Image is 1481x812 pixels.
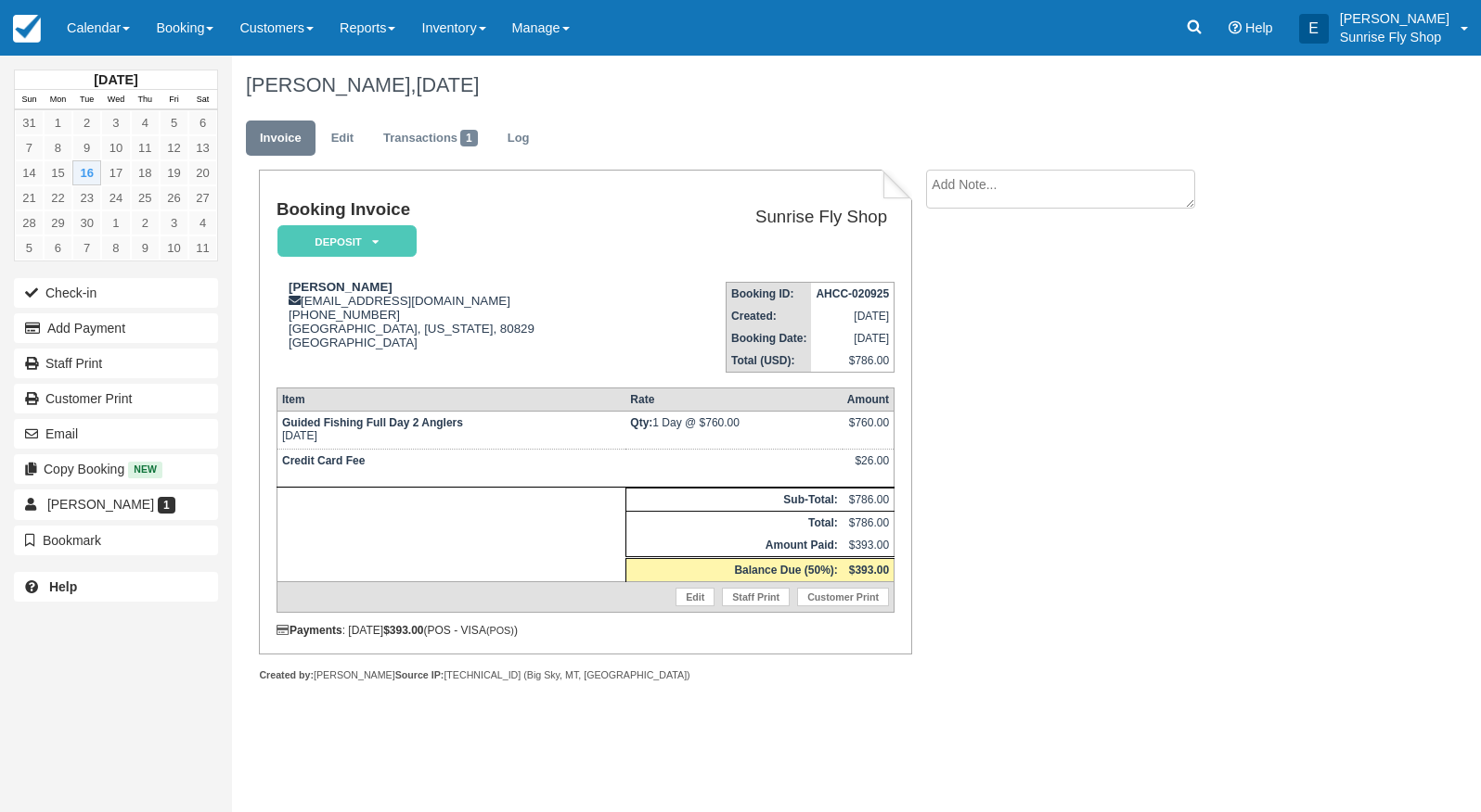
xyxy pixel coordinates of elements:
[49,579,77,594] b: Help
[131,185,160,210] a: 25
[101,235,130,260] a: 8
[131,135,160,160] a: 11
[277,280,650,373] div: [EMAIL_ADDRESS][DOMAIN_NAME] [PHONE_NUMBER] [GEOGRAPHIC_DATA], [US_STATE], 80829 [GEOGRAPHIC_DATA]
[15,160,44,185] a: 14
[843,512,895,535] td: $786.00
[816,287,889,300] strong: AHCC-020925
[625,488,842,512] th: Sub-Total:
[843,488,895,512] td: $786.00
[101,160,130,185] a: 17
[131,210,160,235] a: 2
[289,280,393,294] strong: [PERSON_NAME]
[277,388,625,412] th: Item
[843,388,895,412] th: Amount
[625,534,842,558] th: Amount Paid:
[1340,9,1449,28] p: [PERSON_NAME]
[160,135,188,160] a: 12
[15,90,44,110] th: Sun
[14,489,218,519] a: [PERSON_NAME] 1
[14,572,218,602] a: Help
[47,497,154,512] span: [PERSON_NAME]
[72,185,101,210] a: 23
[72,235,101,260] a: 7
[101,185,130,210] a: 24
[160,110,188,135] a: 5
[630,416,652,429] strong: Qty
[72,90,101,110] th: Tue
[259,669,314,680] strong: Created by:
[625,412,842,450] td: 1 Day @ $760.00
[131,235,160,260] a: 9
[676,588,715,606] a: Edit
[14,349,218,378] a: Staff Print
[246,74,1329,96] h1: [PERSON_NAME],
[1229,21,1242,34] i: Help
[44,185,72,210] a: 22
[15,110,44,135] a: 31
[15,135,44,160] a: 7
[72,110,101,135] a: 2
[188,160,217,185] a: 20
[282,416,463,429] strong: Guided Fishing Full Day 2 Anglers
[625,558,842,582] th: Balance Due (50%):
[625,512,842,535] th: Total:
[727,349,812,373] th: Total (USD):
[847,416,889,444] div: $760.00
[317,121,367,157] a: Edit
[160,210,188,235] a: 3
[14,278,218,308] button: Check-in
[277,412,625,450] td: [DATE]
[188,210,217,235] a: 4
[843,534,895,558] td: $393.00
[722,588,790,606] a: Staff Print
[727,327,812,349] th: Booking Date:
[460,130,478,146] span: 1
[282,454,365,467] strong: Credit Card Fee
[494,121,544,157] a: Log
[15,185,44,210] a: 21
[101,90,130,110] th: Wed
[44,90,72,110] th: Mon
[811,349,894,373] td: $786.00
[14,419,218,449] button: Email
[849,564,889,577] strong: $393.00
[94,72,137,87] strong: [DATE]
[188,235,217,260] a: 11
[14,454,218,484] button: Copy Booking New
[15,235,44,260] a: 5
[811,327,894,349] td: [DATE]
[44,110,72,135] a: 1
[158,497,175,514] span: 1
[847,454,889,482] div: $26.00
[797,588,889,606] a: Customer Print
[14,526,218,555] button: Bookmark
[14,384,218,413] a: Customer Print
[395,669,444,680] strong: Source IP:
[101,135,130,160] a: 10
[72,160,101,185] a: 16
[72,135,101,160] a: 9
[369,121,492,157] a: Transactions1
[160,90,188,110] th: Fri
[44,235,72,260] a: 6
[277,624,895,637] div: : [DATE] (POS - VISA )
[160,185,188,210] a: 26
[727,305,812,327] th: Created:
[72,210,101,235] a: 30
[416,73,479,96] span: [DATE]
[657,208,887,227] h2: Sunrise Fly Shop
[246,121,316,157] a: Invoice
[44,160,72,185] a: 15
[160,160,188,185] a: 19
[131,160,160,185] a: 18
[188,185,217,210] a: 27
[277,624,342,637] strong: Payments
[188,90,217,110] th: Sat
[15,210,44,235] a: 28
[625,388,842,412] th: Rate
[13,15,41,43] img: checkfront-main-nav-mini-logo.png
[131,110,160,135] a: 4
[486,625,514,636] small: (POS)
[277,225,417,258] em: Deposit
[14,313,218,343] button: Add Payment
